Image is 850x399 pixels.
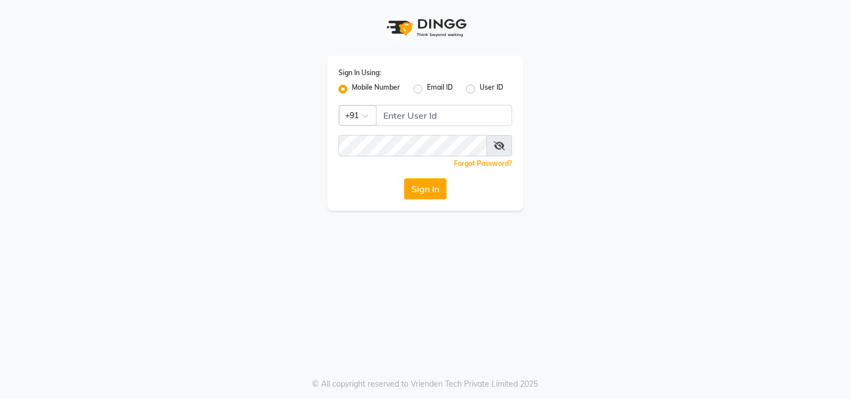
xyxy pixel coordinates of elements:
[338,135,487,156] input: Username
[380,11,470,44] img: logo1.svg
[404,178,447,199] button: Sign In
[427,82,453,96] label: Email ID
[480,82,503,96] label: User ID
[376,105,512,126] input: Username
[352,82,400,96] label: Mobile Number
[338,68,381,78] label: Sign In Using:
[454,159,512,168] a: Forgot Password?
